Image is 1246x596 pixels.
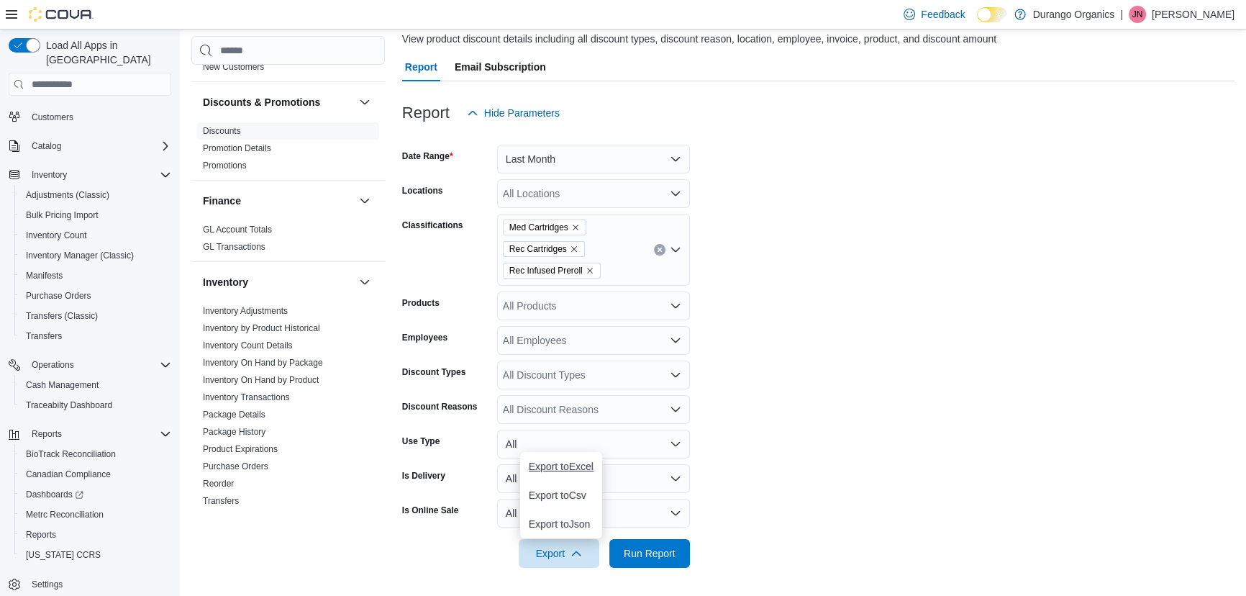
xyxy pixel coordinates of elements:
div: Discounts & Promotions [191,122,385,180]
span: Cash Management [26,379,99,391]
span: Discounts [203,125,241,137]
button: [US_STATE] CCRS [14,545,177,565]
span: Package Details [203,409,265,420]
a: Purchase Orders [203,461,268,471]
span: Dashboards [20,486,171,503]
button: Canadian Compliance [14,464,177,484]
a: Discounts [203,126,241,136]
label: Is Online Sale [402,505,459,516]
label: Date Range [402,150,453,162]
button: Finance [203,194,353,208]
span: Rec Cartridges [509,242,567,256]
a: Transfers [203,496,239,506]
p: | [1120,6,1123,23]
a: Dashboards [20,486,89,503]
button: All [497,464,690,493]
a: GL Account Totals [203,225,272,235]
a: [US_STATE] CCRS [20,546,106,564]
label: Discount Reasons [402,401,478,412]
button: Catalog [26,137,67,155]
a: New Customers [203,62,264,72]
button: Reports [14,525,177,545]
span: New Customers [203,61,264,73]
a: Inventory On Hand by Product [203,375,319,385]
span: JN [1132,6,1143,23]
a: Inventory Count [20,227,93,244]
span: Med Cartridges [503,220,586,235]
span: Metrc Reconciliation [20,506,171,523]
a: Transfers (Classic) [20,307,104,325]
span: Inventory Transactions [203,392,290,403]
button: Export [519,539,599,568]
a: Promotion Details [203,143,271,153]
button: Open list of options [670,188,681,199]
h3: Inventory [203,275,248,289]
div: Finance [191,221,385,261]
h3: Report [402,104,450,122]
span: Purchase Orders [26,290,91,302]
button: Metrc Reconciliation [14,505,177,525]
span: Bulk Pricing Import [20,207,171,224]
span: Settings [26,575,171,593]
a: Canadian Compliance [20,466,117,483]
button: Inventory [3,165,177,185]
button: Hide Parameters [461,99,565,127]
button: Transfers (Classic) [14,306,177,326]
span: Operations [32,359,74,371]
button: Clear input [654,244,665,256]
span: Rec Cartridges [503,241,585,257]
span: Manifests [20,267,171,284]
button: Remove Med Cartridges from selection in this group [571,223,580,232]
button: Traceabilty Dashboard [14,395,177,415]
h3: Discounts & Promotions [203,95,320,109]
button: Adjustments (Classic) [14,185,177,205]
span: Promotion Details [203,143,271,154]
span: Transfers (Classic) [20,307,171,325]
button: Operations [3,355,177,375]
button: Finance [356,192,373,209]
span: Reports [26,425,171,443]
a: Reorder [203,479,234,489]
span: Purchase Orders [203,461,268,472]
span: Canadian Compliance [26,469,111,480]
span: Rec Infused Preroll [503,263,601,279]
button: Reports [3,424,177,444]
button: Last Month [497,145,690,173]
span: Transfers [26,330,62,342]
button: Open list of options [670,404,681,415]
div: View product discount details including all discount types, discount reason, location, employee, ... [402,32,996,47]
h3: Finance [203,194,241,208]
span: Transfers (Classic) [26,310,98,322]
span: Email Subscription [455,53,546,81]
a: Manifests [20,267,68,284]
a: Purchase Orders [20,287,97,304]
span: Hide Parameters [484,106,560,120]
span: Export to Csv [529,489,594,501]
button: Export toCsv [520,481,602,510]
a: Inventory by Product Historical [203,323,320,333]
span: Reports [26,529,56,541]
label: Products [402,297,440,309]
a: Bulk Pricing Import [20,207,104,224]
span: Inventory Manager (Classic) [20,247,171,264]
span: Inventory Count [20,227,171,244]
span: BioTrack Reconciliation [20,446,171,463]
label: Is Delivery [402,470,445,482]
a: GL Transactions [203,242,265,252]
button: Inventory [26,166,73,184]
a: Transfers [20,328,68,345]
span: Inventory Count Details [203,340,293,351]
button: Transfers [14,326,177,346]
span: Bulk Pricing Import [26,209,99,221]
button: Open list of options [670,369,681,381]
span: Inventory by Product Historical [203,322,320,334]
button: Export toExcel [520,452,602,481]
span: Operations [26,356,171,374]
button: All [497,430,690,459]
span: GL Account Totals [203,224,272,235]
span: Traceabilty Dashboard [26,399,112,411]
span: Product Expirations [203,443,278,455]
button: Settings [3,574,177,595]
button: Inventory [203,275,353,289]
